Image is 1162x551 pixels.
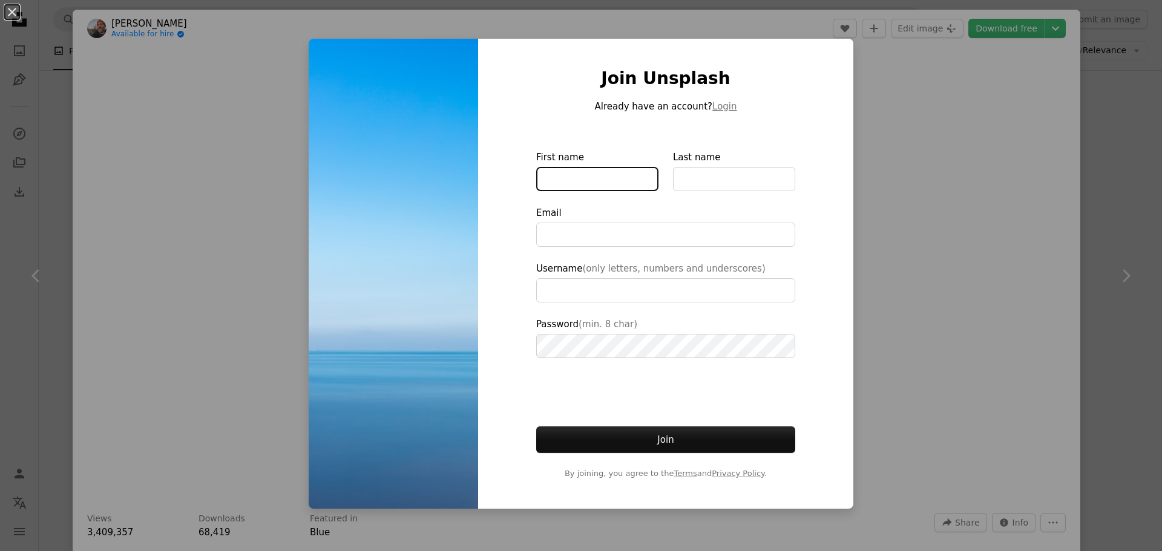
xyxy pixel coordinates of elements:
[582,263,765,274] span: (only letters, numbers and underscores)
[536,468,795,480] span: By joining, you agree to the and .
[536,206,795,247] label: Email
[536,261,795,302] label: Username
[674,469,697,478] a: Terms
[673,167,795,191] input: Last name
[309,39,478,509] img: photo-1562814830-8286a3397045
[536,317,795,358] label: Password
[536,99,795,114] p: Already have an account?
[536,278,795,302] input: Username(only letters, numbers and underscores)
[712,99,737,114] button: Login
[536,68,795,90] h1: Join Unsplash
[536,426,795,453] button: Join
[536,150,658,191] label: First name
[712,469,764,478] a: Privacy Policy
[673,150,795,191] label: Last name
[536,334,795,358] input: Password(min. 8 char)
[579,319,637,330] span: (min. 8 char)
[536,223,795,247] input: Email
[536,167,658,191] input: First name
